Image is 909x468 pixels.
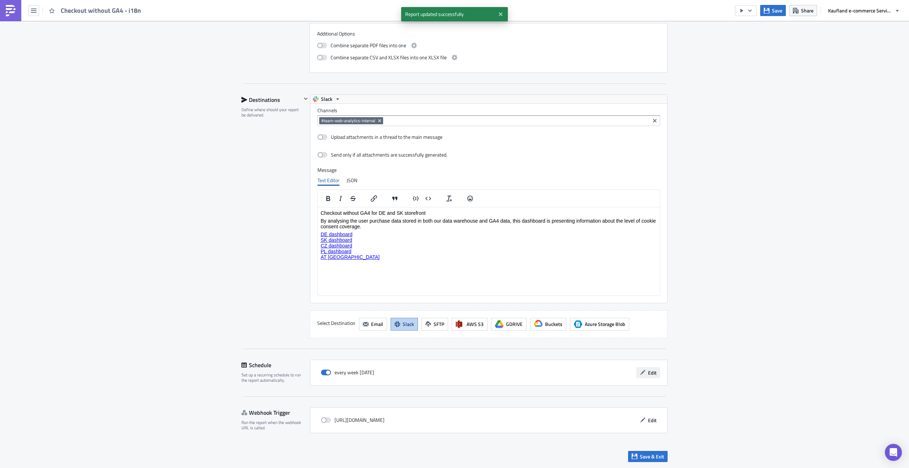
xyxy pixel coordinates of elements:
[824,5,904,16] button: Kaufland e-commerce Services GmbH & Co. KG
[640,453,664,460] span: Save & Exit
[389,194,401,203] button: Blockquote
[318,207,660,295] iframe: Rich Text Area
[443,194,455,203] button: Clear formatting
[310,95,343,103] button: Slack
[331,41,406,50] span: Combine separate PDF files into one
[321,95,332,103] span: Slack
[545,320,562,328] span: Buckets
[648,369,657,376] span: Edit
[760,5,786,16] button: Save
[317,318,355,328] label: Select Destination
[317,31,660,37] label: Additional Options
[434,320,444,328] span: SFTP
[422,194,434,203] button: Insert code block
[789,5,817,16] button: Share
[241,420,305,431] div: Run the report when the webhook URL is called.
[322,194,334,203] button: Bold
[317,175,339,186] div: Text Editor
[828,7,892,14] span: Kaufland e-commerce Services GmbH & Co. KG
[467,320,484,328] span: AWS S3
[495,9,506,20] button: Close
[321,415,385,425] div: [URL][DOMAIN_NAME]
[421,318,448,331] button: SFTP
[241,360,310,370] div: Schedule
[651,116,659,125] button: Clear selected items
[241,94,301,105] div: Destinations
[377,117,383,124] button: Remove Tag
[5,5,16,16] img: PushMetrics
[61,6,142,15] span: Checkout without GA4 - i18n
[464,194,476,203] button: Emojis
[636,367,660,378] button: Edit
[403,320,414,328] span: Slack
[491,318,527,331] button: GDRIVE
[301,94,310,103] button: Hide content
[331,152,447,158] div: Send only if all attachments are successfully generated.
[331,53,447,62] span: Combine separate CSV and XLSX files into one XLSX file
[241,107,301,118] div: Define where should your report be delivered.
[317,107,660,114] label: Channels
[317,134,442,140] label: Upload attachments in a thread to the main message
[241,372,305,383] div: Set up a recurring schedule to run the report automatically.
[347,194,359,203] button: Strikethrough
[648,417,657,424] span: Edit
[347,175,357,186] div: JSON
[574,320,582,328] span: Azure Storage Blob
[321,367,374,378] div: every week [DATE]
[391,318,418,331] button: Slack
[241,407,310,418] div: Webhook Trigger
[506,320,523,328] span: GDRIVE
[801,7,813,14] span: Share
[410,194,422,203] button: Insert code line
[636,415,660,426] button: Edit
[628,451,668,462] button: Save & Exit
[585,320,625,328] span: Azure Storage Blob
[371,320,383,328] span: Email
[321,118,375,124] span: #team-web-analytics-internal
[570,318,629,331] button: Azure Storage BlobAzure Storage Blob
[885,444,902,461] div: Open Intercom Messenger
[334,194,347,203] button: Italic
[359,318,387,331] button: Email
[401,7,495,21] span: Report updated successfully
[772,7,782,14] span: Save
[530,318,566,331] button: Buckets
[452,318,488,331] button: AWS S3
[368,194,380,203] button: Insert/edit link
[317,167,660,173] label: Message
